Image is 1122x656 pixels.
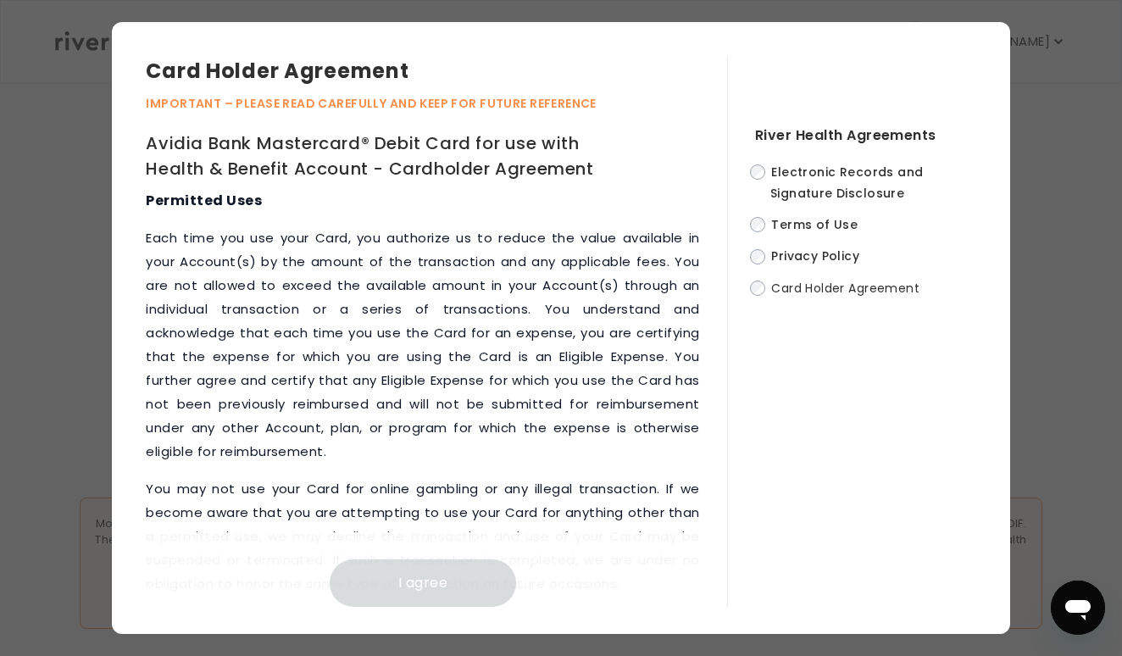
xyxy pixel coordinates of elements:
[146,189,699,213] h3: Permitted Uses
[770,164,924,202] span: Electronic Records and Signature Disclosure
[146,477,699,596] p: You may not use your Card for online gambling or any illegal transaction. If we become aware that...
[771,280,919,297] span: Card Holder Agreement
[330,559,516,607] button: I agree
[1051,581,1105,635] iframe: Button to launch messaging window
[771,216,858,233] span: Terms of Use
[146,56,726,86] h3: Card Holder Agreement
[755,124,976,147] h4: River Health Agreements
[146,131,610,181] h1: Avidia Bank Mastercard® Debit Card for use with Health & Benefit Account - Cardholder Agreement
[146,93,726,114] p: IMPORTANT – PLEASE READ CAREFULLY AND KEEP FOR FUTURE REFERENCE
[771,248,859,265] span: Privacy Policy
[146,226,699,464] p: Each time you use your Card, you authorize us to reduce the value available in your Account(s) by...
